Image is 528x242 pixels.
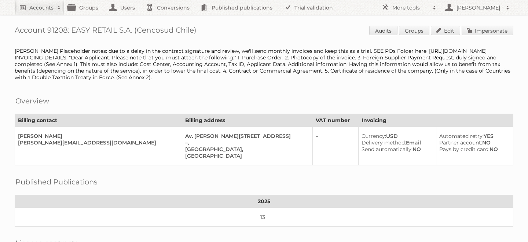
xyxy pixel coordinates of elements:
a: Groups [399,26,429,35]
div: YES [439,133,507,139]
div: [PERSON_NAME][EMAIL_ADDRESS][DOMAIN_NAME] [18,139,176,146]
span: Partner account: [439,139,482,146]
th: Invoicing [358,114,513,127]
th: VAT number [312,114,358,127]
div: [GEOGRAPHIC_DATA], [185,146,306,153]
a: Audits [369,26,397,35]
h2: Accounts [29,4,54,11]
div: [PERSON_NAME] Placeholder notes: due to a delay in the contract signature and review, we'll send ... [15,48,513,81]
h2: Overview [15,95,49,106]
th: Billing address [182,114,312,127]
div: NO [439,146,507,153]
th: Billing contact [15,114,182,127]
div: [GEOGRAPHIC_DATA] [185,153,306,159]
div: Av. [PERSON_NAME][STREET_ADDRESS] [185,133,306,139]
a: Impersonate [462,26,513,35]
div: Email [362,139,430,146]
div: NO [362,146,430,153]
span: Pays by credit card: [439,146,489,153]
h1: Account 91208: EASY RETAIL S.A. (Cencosud Chile) [15,26,513,37]
div: NO [439,139,507,146]
h2: More tools [392,4,429,11]
a: Edit [431,26,460,35]
div: USD [362,133,430,139]
div: –, [185,139,306,146]
th: 2025 [15,195,513,208]
span: Delivery method: [362,139,406,146]
span: Send automatically: [362,146,412,153]
span: Automated retry: [439,133,484,139]
h2: Published Publications [15,176,98,187]
span: Currency: [362,133,386,139]
td: 13 [15,208,513,227]
td: – [312,127,358,165]
h2: [PERSON_NAME] [455,4,502,11]
div: [PERSON_NAME] [18,133,176,139]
